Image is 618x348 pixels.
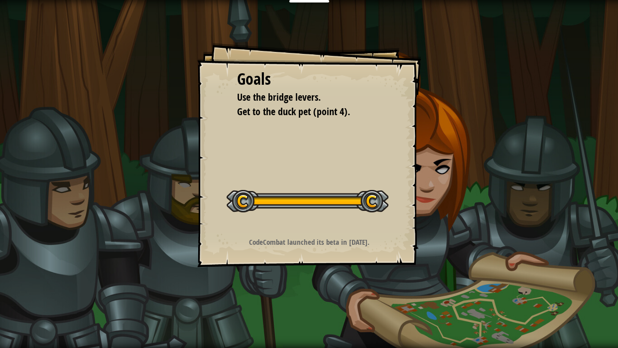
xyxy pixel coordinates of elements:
span: Get to the duck pet (point 4). [237,105,350,118]
li: Use the bridge levers. [225,90,379,105]
li: Get to the duck pet (point 4). [225,105,379,119]
strong: CodeCombat launched its beta in [DATE]. [249,237,370,247]
span: Use the bridge levers. [237,90,321,104]
div: Goals [237,68,381,91]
